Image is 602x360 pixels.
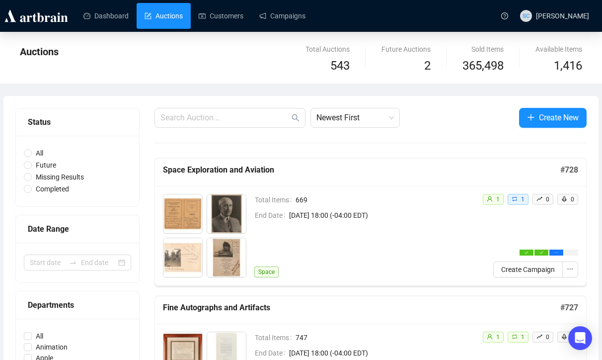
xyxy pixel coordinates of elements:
span: End Date [255,348,289,359]
span: 0 [546,196,549,203]
a: Customers [199,3,243,29]
span: All [32,148,47,159]
div: Available Items [535,44,582,55]
span: Future [32,160,60,171]
span: 365,498 [462,57,504,76]
span: question-circle [501,12,508,19]
span: to [69,259,77,267]
span: End Date [255,210,289,221]
div: Status [28,116,127,128]
span: check [539,251,543,255]
img: 8004_1.jpg [207,238,246,277]
img: 8002_1.jpg [207,194,246,233]
span: Auctions [20,46,59,58]
span: SC [523,11,529,20]
span: rise [536,196,542,202]
input: Start date [30,257,65,268]
span: 2 [424,59,431,73]
span: retweet [512,334,518,340]
span: Create New [539,111,579,124]
div: Future Auctions [381,44,431,55]
button: Create New [519,108,587,128]
span: ellipsis [567,266,574,272]
span: plus [527,113,535,121]
span: Space [254,267,279,277]
span: [DATE] 18:00 (-04:00 EDT) [289,210,474,221]
span: [PERSON_NAME] [536,12,589,20]
h5: # 728 [560,164,578,176]
span: user [487,196,493,202]
h5: # 727 [560,302,578,314]
span: Create Campaign [501,264,555,275]
input: Search Auction... [160,112,290,124]
span: ellipsis [554,251,558,255]
div: Open Intercom Messenger [568,326,592,350]
a: Campaigns [259,3,305,29]
span: 1 [496,334,500,341]
div: Departments [28,299,127,311]
span: 747 [296,332,474,343]
div: Total Auctions [305,44,350,55]
img: 8001_1.jpg [163,194,202,233]
span: Animation [32,342,72,353]
a: Auctions [145,3,183,29]
span: 1 [521,196,525,203]
span: 543 [330,59,350,73]
span: 1 [521,334,525,341]
span: search [292,114,300,122]
a: Dashboard [83,3,129,29]
button: Create Campaign [493,262,563,277]
h5: Space Exploration and Aviation [163,164,560,176]
span: 0 [571,196,574,203]
div: Date Range [28,223,127,235]
span: user [487,334,493,340]
span: Total Items [255,332,296,343]
input: End date [81,257,116,268]
img: 8003_1.jpg [163,238,202,277]
span: Completed [32,183,73,194]
span: Missing Results [32,172,88,182]
a: Space Exploration and Aviation#728Total Items669End Date[DATE] 18:00 (-04:00 EDT)Spaceuser1retwee... [154,158,587,286]
span: 669 [296,194,474,205]
span: check [525,251,528,255]
div: Sold Items [462,44,504,55]
img: logo [3,8,70,24]
span: swap-right [69,259,77,267]
span: All [32,331,47,342]
span: rocket [561,196,567,202]
span: [DATE] 18:00 (-04:00 EDT) [289,348,474,359]
span: 1,416 [554,57,582,76]
span: 1 [496,196,500,203]
h5: Fine Autographs and Artifacts [163,302,560,314]
span: rocket [561,334,567,340]
span: rise [536,334,542,340]
span: Total Items [255,194,296,205]
span: retweet [512,196,518,202]
span: Newest First [316,108,394,127]
span: 0 [546,334,549,341]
